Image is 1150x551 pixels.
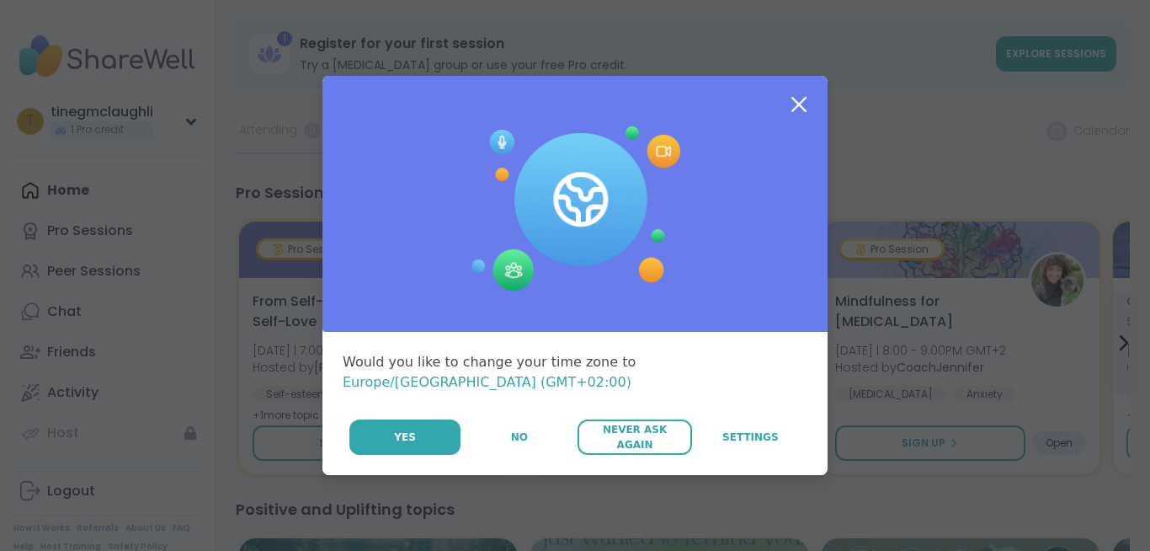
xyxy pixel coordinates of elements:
[586,422,683,452] span: Never Ask Again
[394,430,416,445] span: Yes
[349,420,461,455] button: Yes
[722,430,779,445] span: Settings
[343,374,631,390] span: Europe/[GEOGRAPHIC_DATA] (GMT+02:00)
[343,352,807,393] div: Would you like to change your time zone to
[470,126,680,292] img: Session Experience
[511,430,528,445] span: No
[462,420,576,455] button: No
[578,420,691,455] button: Never Ask Again
[694,420,807,455] a: Settings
